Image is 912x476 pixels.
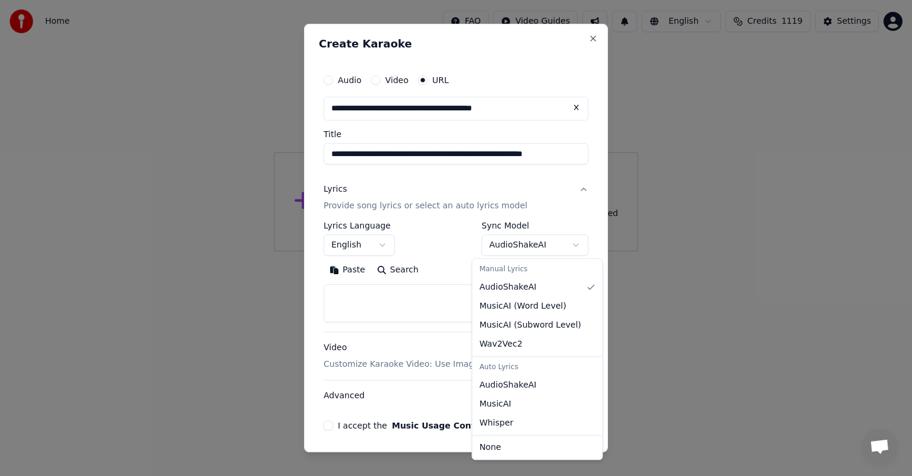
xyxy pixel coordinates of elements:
div: Auto Lyrics [474,359,600,376]
span: MusicAI ( Subword Level ) [479,319,581,331]
span: None [479,442,501,453]
span: Whisper [479,417,513,429]
span: MusicAI ( Word Level ) [479,300,566,312]
span: Wav2Vec2 [479,338,522,350]
div: Manual Lyrics [474,261,600,278]
span: AudioShakeAI [479,281,536,293]
span: MusicAI [479,398,511,410]
span: AudioShakeAI [479,379,536,391]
